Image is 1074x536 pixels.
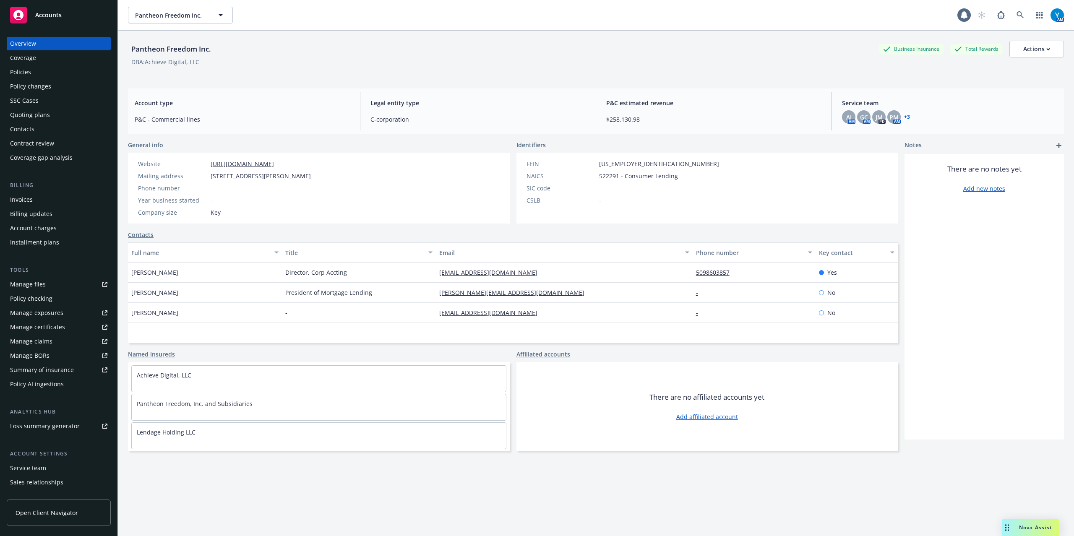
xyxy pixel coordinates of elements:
div: Website [138,159,207,168]
div: Summary of insurance [10,363,74,377]
div: Business Insurance [879,44,944,54]
span: - [599,196,601,205]
div: Phone number [696,248,803,257]
div: Billing updates [10,207,52,221]
a: Coverage [7,51,111,65]
span: There are no notes yet [947,164,1022,174]
div: Loss summary generator [10,419,80,433]
a: Policy AI ingestions [7,377,111,391]
div: DBA: Achieve Digital, LLC [131,57,199,66]
a: Manage claims [7,335,111,348]
div: NAICS [527,172,596,180]
a: - [696,309,705,317]
div: Mailing address [138,172,207,180]
a: Contract review [7,137,111,150]
a: Overview [7,37,111,50]
span: Accounts [35,12,62,18]
a: Installment plans [7,236,111,249]
a: Lendage Holding LLC [137,428,196,436]
div: SIC code [527,184,596,193]
button: Nova Assist [1002,519,1059,536]
a: Policies [7,65,111,79]
span: General info [128,141,163,149]
a: [EMAIL_ADDRESS][DOMAIN_NAME] [439,309,544,317]
a: Switch app [1031,7,1048,23]
div: CSLB [527,196,596,205]
div: Invoices [10,193,33,206]
a: Accounts [7,3,111,27]
span: [STREET_ADDRESS][PERSON_NAME] [211,172,311,180]
span: Nova Assist [1019,524,1052,531]
a: Service team [7,461,111,475]
a: Account charges [7,221,111,235]
div: Policy AI ingestions [10,377,64,391]
div: Manage BORs [10,349,50,362]
a: Sales relationships [7,476,111,489]
div: Company size [138,208,207,217]
span: [PERSON_NAME] [131,268,178,277]
button: Title [282,242,436,263]
a: Pantheon Freedom, Inc. and Subsidiaries [137,400,253,408]
a: Quoting plans [7,108,111,122]
div: Overview [10,37,36,50]
div: Key contact [819,248,885,257]
a: Manage exposures [7,306,111,320]
a: Report a Bug [993,7,1009,23]
a: Start snowing [973,7,990,23]
span: Pantheon Freedom Inc. [135,11,208,20]
a: Policy changes [7,80,111,93]
span: PM [889,113,899,122]
div: Title [285,248,423,257]
a: Invoices [7,193,111,206]
div: Quoting plans [10,108,50,122]
span: [PERSON_NAME] [131,288,178,297]
button: Actions [1009,41,1064,57]
div: Policy changes [10,80,51,93]
a: Affiliated accounts [516,350,570,359]
button: Pantheon Freedom Inc. [128,7,233,23]
div: Email [439,248,680,257]
a: SSC Cases [7,94,111,107]
div: Total Rewards [950,44,1003,54]
div: SSC Cases [10,94,39,107]
div: Year business started [138,196,207,205]
span: - [285,308,287,317]
a: [EMAIL_ADDRESS][DOMAIN_NAME] [439,268,544,276]
a: Related accounts [7,490,111,503]
div: Manage files [10,278,46,291]
a: Coverage gap analysis [7,151,111,164]
div: Coverage gap analysis [10,151,73,164]
button: Email [436,242,693,263]
div: Sales relationships [10,476,63,489]
span: JM [876,113,883,122]
span: [US_EMPLOYER_IDENTIFICATION_NUMBER] [599,159,719,168]
span: $258,130.98 [606,115,821,124]
a: Named insureds [128,350,175,359]
div: Account charges [10,221,57,235]
div: Contacts [10,122,34,136]
a: Add new notes [963,184,1005,193]
span: Identifiers [516,141,546,149]
span: GC [860,113,868,122]
a: Manage certificates [7,320,111,334]
div: Drag to move [1002,519,1012,536]
span: - [211,184,213,193]
div: Actions [1023,41,1050,57]
span: No [827,308,835,317]
div: Manage claims [10,335,52,348]
a: add [1054,141,1064,151]
span: Key [211,208,221,217]
a: Add affiliated account [676,412,738,421]
span: Notes [905,141,922,151]
div: Related accounts [10,490,58,503]
a: Loss summary generator [7,419,111,433]
span: - [211,196,213,205]
span: There are no affiliated accounts yet [649,392,764,402]
div: Service team [10,461,46,475]
div: Manage certificates [10,320,65,334]
a: Achieve Digital, LLC [137,371,191,379]
a: 5098603857 [696,268,736,276]
a: +3 [904,114,910,120]
div: Policy checking [10,292,52,305]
